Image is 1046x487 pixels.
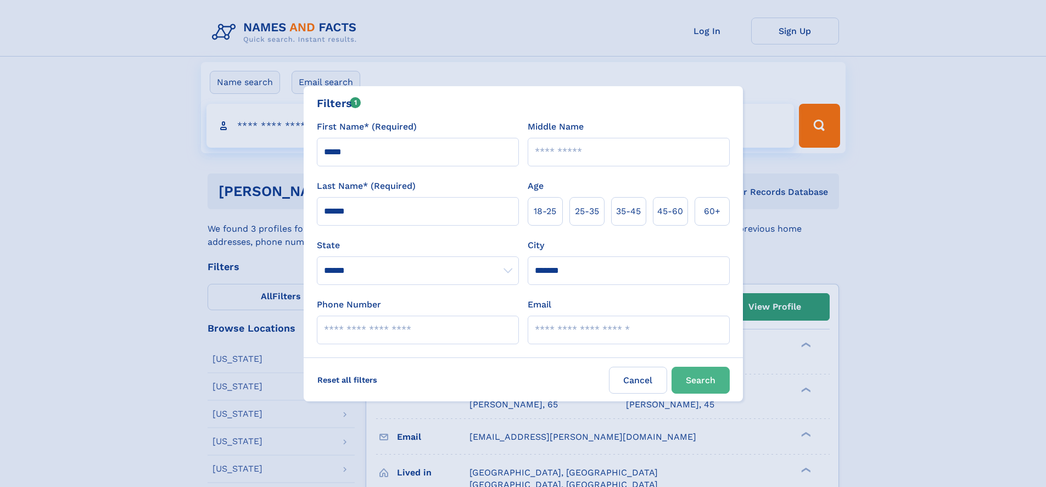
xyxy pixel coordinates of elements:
[575,205,599,218] span: 25‑35
[528,120,584,133] label: Middle Name
[317,298,381,311] label: Phone Number
[528,239,544,252] label: City
[310,367,384,393] label: Reset all filters
[534,205,556,218] span: 18‑25
[317,120,417,133] label: First Name* (Required)
[616,205,641,218] span: 35‑45
[317,180,416,193] label: Last Name* (Required)
[704,205,720,218] span: 60+
[317,239,519,252] label: State
[317,95,361,111] div: Filters
[672,367,730,394] button: Search
[528,298,551,311] label: Email
[657,205,683,218] span: 45‑60
[609,367,667,394] label: Cancel
[528,180,544,193] label: Age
